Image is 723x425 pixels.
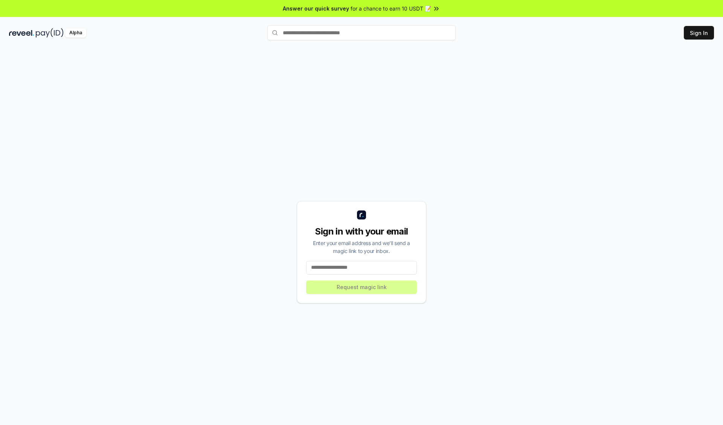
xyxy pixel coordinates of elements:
img: pay_id [36,28,64,38]
img: logo_small [357,210,366,219]
span: for a chance to earn 10 USDT 📝 [351,5,431,12]
div: Enter your email address and we’ll send a magic link to your inbox. [306,239,417,255]
span: Answer our quick survey [283,5,349,12]
button: Sign In [684,26,714,40]
img: reveel_dark [9,28,34,38]
div: Sign in with your email [306,225,417,238]
div: Alpha [65,28,86,38]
